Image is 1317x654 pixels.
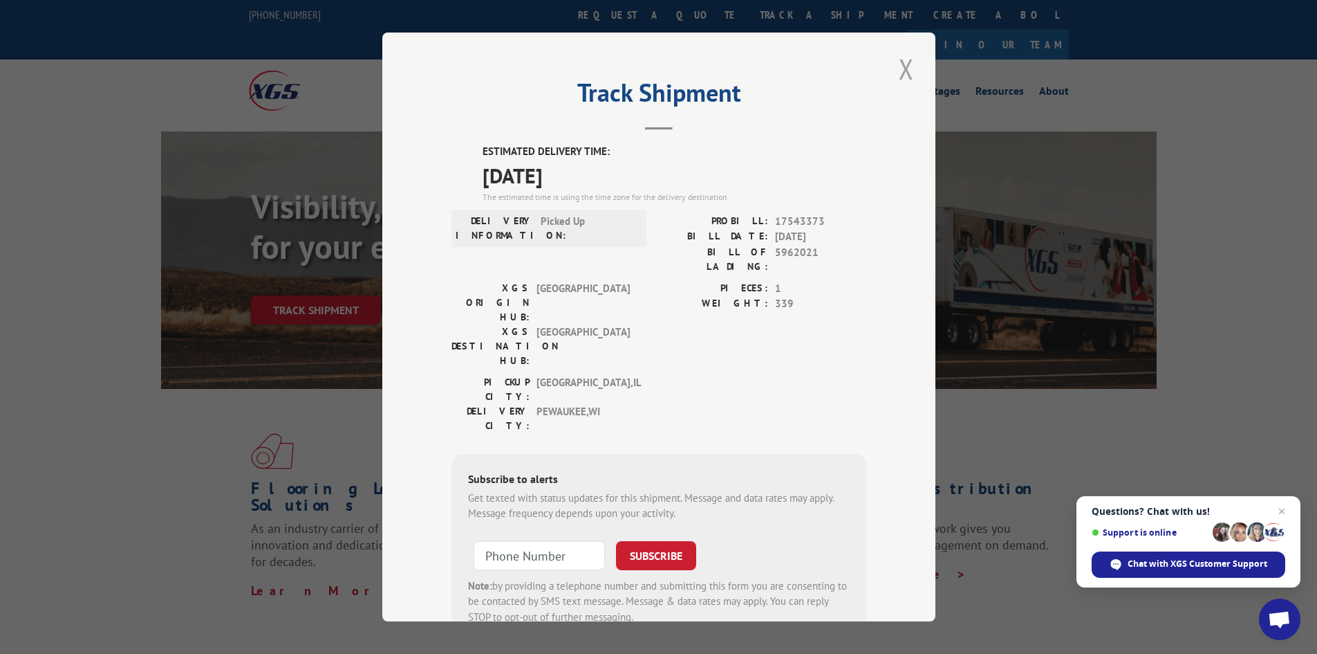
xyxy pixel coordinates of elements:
[775,229,866,245] span: [DATE]
[775,245,866,274] span: 5962021
[659,214,768,230] label: PROBILL:
[483,144,866,160] label: ESTIMATED DELIVERY TIME:
[536,281,630,325] span: [GEOGRAPHIC_DATA]
[659,281,768,297] label: PIECES:
[536,375,630,404] span: [GEOGRAPHIC_DATA] , IL
[468,491,850,522] div: Get texted with status updates for this shipment. Message and data rates may apply. Message frequ...
[451,404,530,433] label: DELIVERY CITY:
[895,50,918,88] button: Close modal
[1092,527,1208,538] span: Support is online
[659,229,768,245] label: BILL DATE:
[474,541,605,570] input: Phone Number
[1128,558,1267,570] span: Chat with XGS Customer Support
[451,325,530,368] label: XGS DESTINATION HUB:
[451,83,866,109] h2: Track Shipment
[1092,506,1285,517] span: Questions? Chat with us!
[775,296,866,312] span: 339
[775,214,866,230] span: 17543373
[468,471,850,491] div: Subscribe to alerts
[483,191,866,203] div: The estimated time is using the time zone for the delivery destination.
[451,375,530,404] label: PICKUP CITY:
[536,404,630,433] span: PEWAUKEE , WI
[468,579,492,592] strong: Note:
[456,214,534,243] label: DELIVERY INFORMATION:
[1092,552,1285,578] span: Chat with XGS Customer Support
[616,541,696,570] button: SUBSCRIBE
[468,579,850,626] div: by providing a telephone number and submitting this form you are consenting to be contacted by SM...
[659,245,768,274] label: BILL OF LADING:
[451,281,530,325] label: XGS ORIGIN HUB:
[1259,599,1300,640] a: Open chat
[775,281,866,297] span: 1
[536,325,630,368] span: [GEOGRAPHIC_DATA]
[541,214,634,243] span: Picked Up
[659,296,768,312] label: WEIGHT:
[483,160,866,191] span: [DATE]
